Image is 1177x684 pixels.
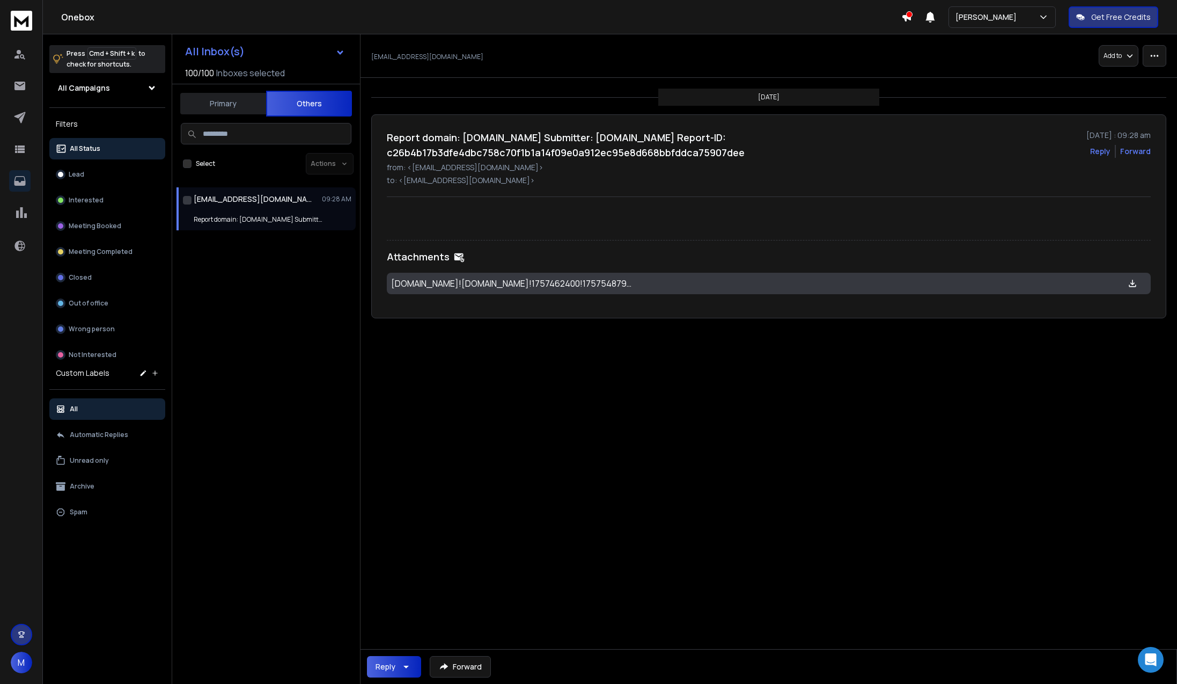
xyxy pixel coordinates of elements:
p: All [70,405,78,413]
p: Report domain: [DOMAIN_NAME] Submitter: [DOMAIN_NAME] [194,215,322,224]
button: Lead [49,164,165,185]
span: 100 / 100 [185,67,214,79]
button: All Inbox(s) [176,41,354,62]
p: Out of office [69,299,108,308]
h3: Custom Labels [56,368,109,379]
button: Interested [49,190,165,211]
p: Meeting Booked [69,222,121,230]
button: Meeting Booked [49,215,165,237]
p: Closed [69,273,92,282]
button: Meeting Completed [49,241,165,263]
button: Spam [49,501,165,523]
p: Not Interested [69,351,116,359]
button: Forward [430,656,491,678]
p: [DATE] : 09:28 am [1086,130,1151,141]
button: Reply [1090,146,1110,157]
label: Select [196,159,215,168]
h1: [EMAIL_ADDRESS][DOMAIN_NAME] [194,194,312,205]
button: Get Free Credits [1069,6,1158,28]
button: M [11,652,32,673]
p: Lead [69,170,84,179]
button: Out of office [49,293,165,314]
p: Add to [1104,52,1122,60]
button: Reply [367,656,421,678]
button: All [49,398,165,420]
button: Others [266,91,352,117]
button: Not Interested [49,344,165,366]
p: [DATE] [758,93,779,101]
p: All Status [70,144,100,153]
span: Cmd + Shift + k [87,47,136,60]
p: from: <[EMAIL_ADDRESS][DOMAIN_NAME]> [387,162,1151,173]
p: Unread only [70,456,109,465]
p: [DOMAIN_NAME]![DOMAIN_NAME]!1757462400!1757548799!c26b4b17b3dfe4dbc758c70f1b1a14f09e0a912ec95e8d6... [391,277,632,290]
p: [PERSON_NAME] [955,12,1021,23]
p: 09:28 AM [322,195,351,203]
p: Get Free Credits [1091,12,1151,23]
button: All Campaigns [49,77,165,99]
p: Archive [70,482,94,491]
p: Meeting Completed [69,248,133,256]
p: Interested [69,196,104,205]
button: Primary [180,92,266,115]
p: Wrong person [69,325,115,333]
div: Forward [1120,146,1151,157]
div: Open Intercom Messenger [1138,647,1164,673]
button: Automatic Replies [49,424,165,446]
h1: Onebox [61,11,901,24]
h3: Inboxes selected [216,67,285,79]
h1: Report domain: [DOMAIN_NAME] Submitter: [DOMAIN_NAME] Report-ID: c26b4b17b3dfe4dbc758c70f1b1a14f0... [387,130,1080,160]
img: logo [11,11,32,31]
h1: Attachments [387,249,450,264]
button: All Status [49,138,165,159]
h3: Filters [49,117,165,132]
p: Spam [70,508,87,516]
button: Wrong person [49,318,165,340]
button: Archive [49,476,165,497]
button: Closed [49,267,165,288]
p: [EMAIL_ADDRESS][DOMAIN_NAME] [371,53,483,61]
button: Unread only [49,450,165,471]
h1: All Inbox(s) [185,46,245,57]
h1: All Campaigns [58,83,110,93]
p: Press to check for shortcuts. [67,48,145,70]
p: Automatic Replies [70,431,128,439]
p: to: <[EMAIL_ADDRESS][DOMAIN_NAME]> [387,175,1151,186]
div: Reply [376,661,395,672]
